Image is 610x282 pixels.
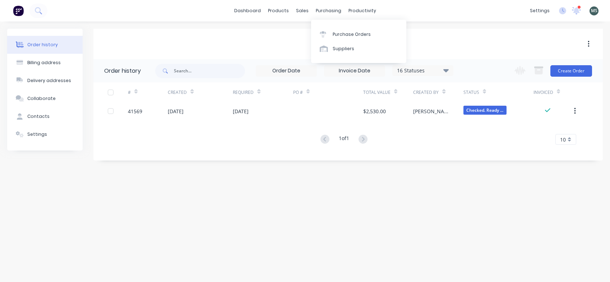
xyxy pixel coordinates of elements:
div: products [264,5,292,16]
span: Checked. Ready ... [463,106,507,115]
input: Search... [174,64,245,78]
button: Contacts [7,107,83,125]
div: Required [233,82,293,102]
div: Order history [27,42,58,48]
div: Order history [104,67,141,75]
div: 16 Statuses [393,67,453,75]
div: Created [168,82,233,102]
span: 10 [560,136,566,143]
div: Purchase Orders [333,31,371,38]
div: Collaborate [27,95,56,102]
div: Required [233,89,254,96]
div: productivity [345,5,380,16]
div: Created By [413,89,439,96]
span: MS [591,8,597,14]
div: purchasing [312,5,345,16]
a: Purchase Orders [311,27,406,41]
div: Status [463,89,479,96]
div: Invoiced [533,82,574,102]
button: Billing address [7,54,83,72]
div: Created By [413,82,463,102]
div: PO # [293,89,303,96]
div: Settings [27,131,47,138]
div: [DATE] [233,107,249,115]
div: Status [463,82,533,102]
div: PO # [293,82,363,102]
div: # [128,89,131,96]
button: Collaborate [7,90,83,107]
button: Order history [7,36,83,54]
div: Total Value [363,89,391,96]
div: Billing address [27,59,61,66]
div: sales [292,5,312,16]
div: [PERSON_NAME] [413,107,449,115]
input: Invoice Date [324,66,385,76]
div: Created [168,89,187,96]
div: Suppliers [333,46,354,52]
div: [DATE] [168,107,184,115]
button: Create Order [550,65,592,77]
input: Order Date [256,66,316,76]
div: $2,530.00 [363,107,386,115]
div: settings [526,5,553,16]
div: Total Value [363,82,413,102]
div: # [128,82,168,102]
a: dashboard [231,5,264,16]
img: Factory [13,5,24,16]
div: 41569 [128,107,142,115]
div: Invoiced [533,89,553,96]
button: Settings [7,125,83,143]
div: Contacts [27,113,50,120]
div: Delivery addresses [27,77,71,84]
a: Suppliers [311,42,406,56]
div: 1 of 1 [339,134,349,145]
button: Delivery addresses [7,72,83,90]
